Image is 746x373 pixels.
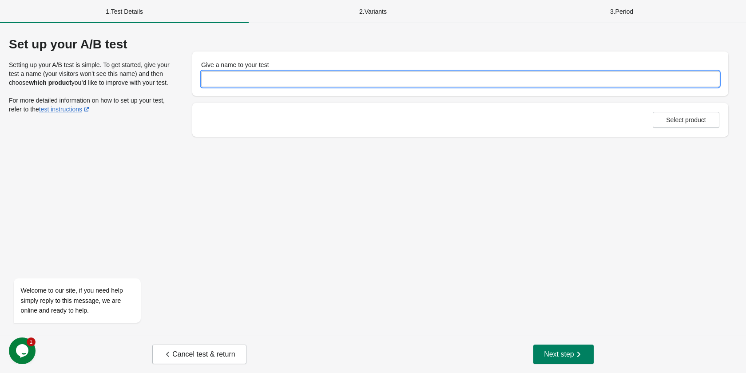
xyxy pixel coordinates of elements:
button: Select product [653,112,719,128]
button: Cancel test & return [152,345,246,364]
iframe: chat widget [9,337,37,364]
button: Next step [533,345,594,364]
div: Set up your A/B test [9,37,175,52]
label: Give a name to your test [201,60,269,69]
span: Next step [544,350,583,359]
strong: which product [29,79,71,86]
p: For more detailed information on how to set up your test, refer to the [9,96,175,114]
a: test instructions [39,106,91,113]
p: Setting up your A/B test is simple. To get started, give your test a name (your visitors won’t se... [9,60,175,87]
span: Select product [666,116,706,123]
span: Cancel test & return [163,350,235,359]
iframe: chat widget [9,198,169,333]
